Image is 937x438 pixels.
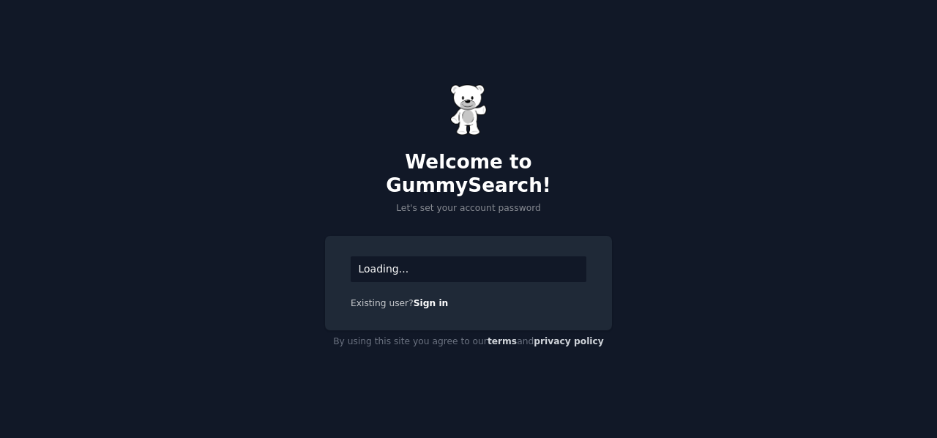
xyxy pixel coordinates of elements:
[414,298,449,308] a: Sign in
[325,330,612,354] div: By using this site you agree to our and
[450,84,487,136] img: Gummy Bear
[325,202,612,215] p: Let's set your account password
[325,151,612,197] h2: Welcome to GummySearch!
[351,256,586,282] div: Loading...
[534,336,604,346] a: privacy policy
[488,336,517,346] a: terms
[351,298,414,308] span: Existing user?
